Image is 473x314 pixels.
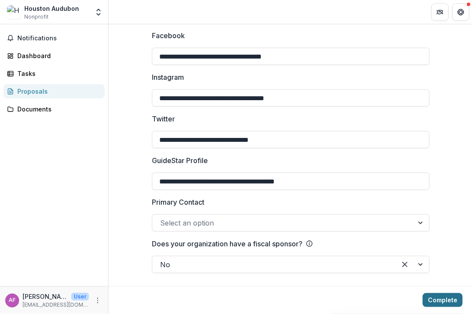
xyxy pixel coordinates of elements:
p: Instagram [152,72,184,82]
img: Houston Audubon [7,5,21,19]
p: Does your organization have a fiscal sponsor? [152,239,302,249]
button: Get Help [452,3,470,21]
button: More [92,295,103,306]
div: Dashboard [17,51,98,60]
span: Notifications [17,35,101,42]
div: Aimee Friend [9,298,16,303]
p: Facebook [152,30,185,41]
a: Tasks [3,66,105,81]
div: Houston Audubon [24,4,79,13]
div: Tasks [17,69,98,78]
a: Proposals [3,84,105,98]
p: Primary Contact [152,197,204,207]
p: [PERSON_NAME] [23,292,68,301]
p: GuideStar Profile [152,155,208,166]
button: Partners [431,3,449,21]
p: [EMAIL_ADDRESS][DOMAIN_NAME] [23,301,89,309]
button: Open entity switcher [92,3,105,21]
button: Complete [423,293,463,307]
div: Proposals [17,87,98,96]
button: Notifications [3,31,105,45]
a: Dashboard [3,49,105,63]
p: User [71,293,89,301]
div: Documents [17,105,98,114]
div: Clear selected options [398,258,412,271]
a: Documents [3,102,105,116]
p: Twitter [152,114,175,124]
span: Nonprofit [24,13,49,21]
